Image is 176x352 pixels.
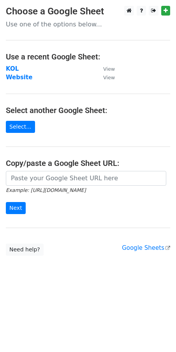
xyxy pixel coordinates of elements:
[6,171,166,186] input: Paste your Google Sheet URL here
[122,244,170,251] a: Google Sheets
[6,65,19,72] a: KOL
[95,74,115,81] a: View
[6,6,170,17] h3: Choose a Google Sheet
[103,75,115,80] small: View
[6,106,170,115] h4: Select another Google Sheet:
[6,74,32,81] a: Website
[6,244,44,256] a: Need help?
[6,20,170,28] p: Use one of the options below...
[103,66,115,72] small: View
[6,202,26,214] input: Next
[6,121,35,133] a: Select...
[95,65,115,72] a: View
[6,52,170,61] h4: Use a recent Google Sheet:
[6,187,86,193] small: Example: [URL][DOMAIN_NAME]
[6,159,170,168] h4: Copy/paste a Google Sheet URL:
